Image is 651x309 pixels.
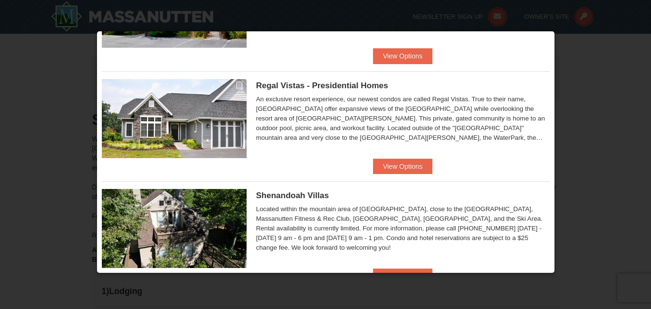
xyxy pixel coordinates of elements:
[102,189,247,268] img: 19219019-2-e70bf45f.jpg
[256,81,388,90] span: Regal Vistas - Presidential Homes
[256,204,550,253] div: Located within the mountain area of [GEOGRAPHIC_DATA], close to the [GEOGRAPHIC_DATA], Massanutte...
[373,269,432,284] button: View Options
[256,94,550,143] div: An exclusive resort experience, our newest condos are called Regal Vistas. True to their name, [G...
[373,48,432,64] button: View Options
[373,159,432,174] button: View Options
[256,191,329,200] span: Shenandoah Villas
[102,79,247,158] img: 19218991-1-902409a9.jpg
